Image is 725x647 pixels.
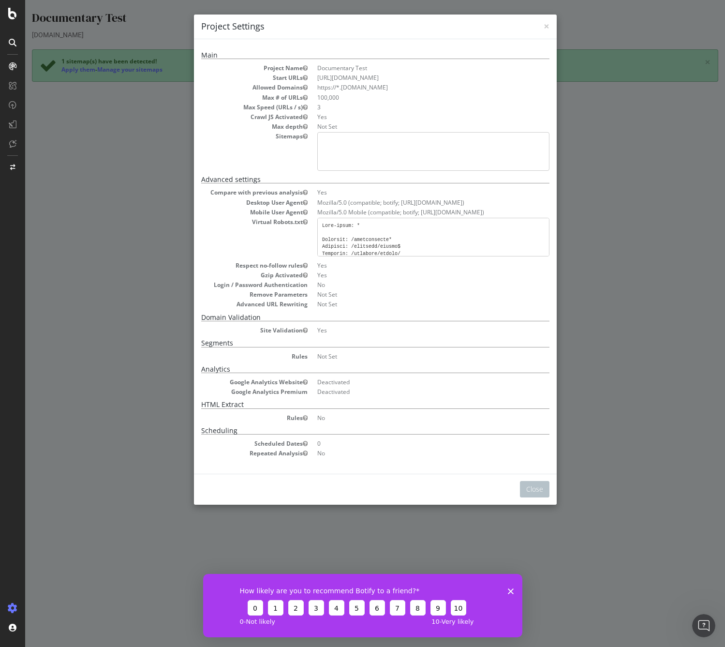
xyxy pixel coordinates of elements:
[176,93,282,102] dt: Max # of URLs
[292,208,524,216] dd: Mozilla/5.0 Mobile (compatible; botify; [URL][DOMAIN_NAME])
[176,176,524,183] h5: Advanced settings
[176,326,282,334] dt: Site Validation
[518,19,524,33] span: ×
[176,113,282,121] dt: Crawl JS Activated
[292,198,524,207] dd: Mozilla/5.0 (compatible; botify; [URL][DOMAIN_NAME])
[292,378,524,386] dd: Deactivated
[176,198,282,207] dt: Desktop User Agent
[176,439,282,448] dt: Scheduled Dates
[176,218,282,226] dt: Virtual Robots.txt
[292,449,524,457] dd: No
[176,51,524,59] h5: Main
[176,365,524,373] h5: Analytics
[292,83,524,91] li: https://*.[DOMAIN_NAME]
[176,281,282,289] dt: Login / Password Authentication
[176,64,282,72] dt: Project Name
[176,74,282,82] dt: Start URLs
[176,300,282,308] dt: Advanced URL Rewriting
[292,122,524,131] dd: Not Set
[176,427,524,435] h5: Scheduling
[176,314,524,321] h5: Domain Validation
[176,103,282,111] dt: Max Speed (URLs / s)
[292,290,524,299] dd: Not Set
[292,188,524,196] dd: Yes
[292,93,524,102] dd: 100,000
[692,614,715,637] iframe: Intercom live chat
[176,132,282,140] dt: Sitemaps
[176,271,282,279] dt: Gzip Activated
[176,449,282,457] dt: Repeated Analysis
[292,414,524,422] dd: No
[176,122,282,131] dt: Max depth
[495,481,524,497] button: Close
[176,388,282,396] dt: Google Analytics Premium
[176,20,524,33] h4: Project Settings
[292,352,524,361] dd: Not Set
[203,574,522,637] iframe: Survey from Botify
[292,113,524,121] dd: Yes
[292,326,524,334] dd: Yes
[292,218,524,256] pre: Lore-ipsum: * Dolorsit: /ametconsecte* Adipisci: /elitsedd/eiusmo$ Temporin: /utlabore/etdolo/ Ma...
[292,439,524,448] dd: 0
[292,261,524,270] dd: Yes
[176,290,282,299] dt: Remove Parameters
[176,352,282,361] dt: Rules
[292,103,524,111] dd: 3
[176,261,282,270] dt: Respect no-follow rules
[176,188,282,196] dt: Compare with previous analysis
[292,64,524,72] dd: Documentary Test
[176,208,282,216] dt: Mobile User Agent
[176,414,282,422] dt: Rules
[292,271,524,279] dd: Yes
[176,83,282,91] dt: Allowed Domains
[176,378,282,386] dt: Google Analytics Website
[292,281,524,289] dd: No
[292,388,524,396] dd: Deactivated
[292,74,524,82] dd: [URL][DOMAIN_NAME]
[292,300,524,308] dd: Not Set
[176,339,524,347] h5: Segments
[176,401,524,408] h5: HTML Extract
